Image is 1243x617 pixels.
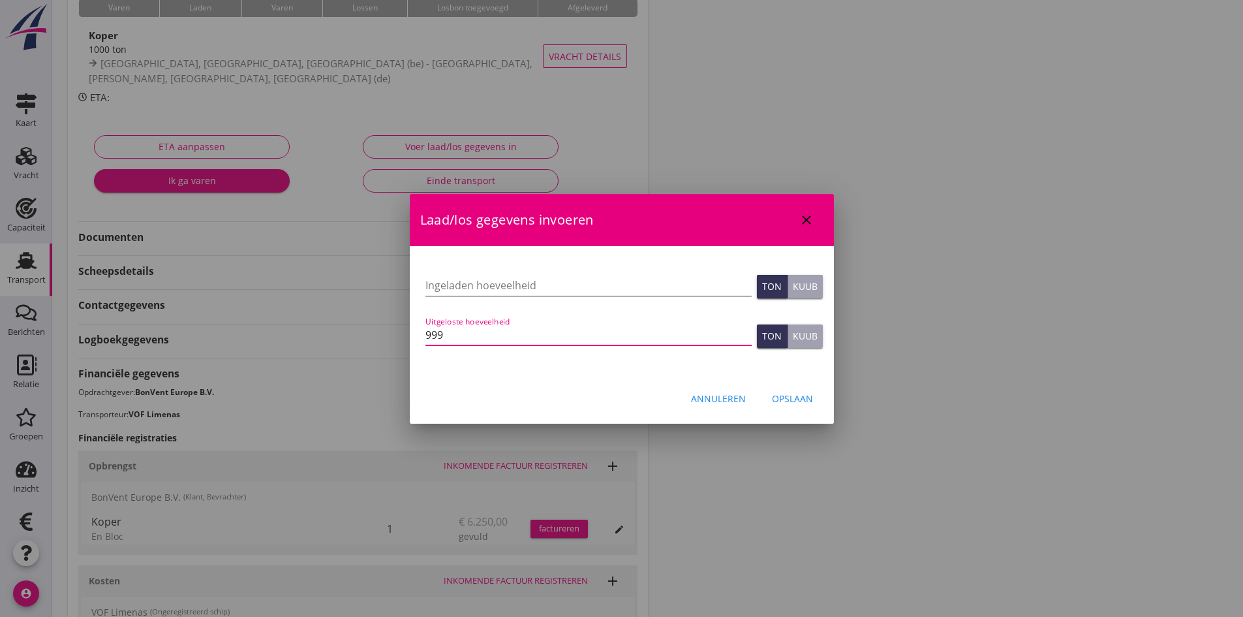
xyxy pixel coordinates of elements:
i: close [799,212,814,228]
input: Uitgeloste hoeveelheid [425,324,752,345]
button: Annuleren [681,387,756,411]
button: Kuub [788,275,823,298]
button: Ton [757,275,788,298]
div: Ton [762,329,782,343]
button: Ton [757,324,788,348]
button: Kuub [788,324,823,348]
div: Annuleren [691,392,746,405]
div: Kuub [793,279,818,293]
div: Kuub [793,329,818,343]
div: Opslaan [772,392,813,405]
input: Ingeladen hoeveelheid [425,275,752,296]
button: Opslaan [761,387,823,411]
div: Laad/los gegevens invoeren [410,194,834,246]
div: Ton [762,279,782,293]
